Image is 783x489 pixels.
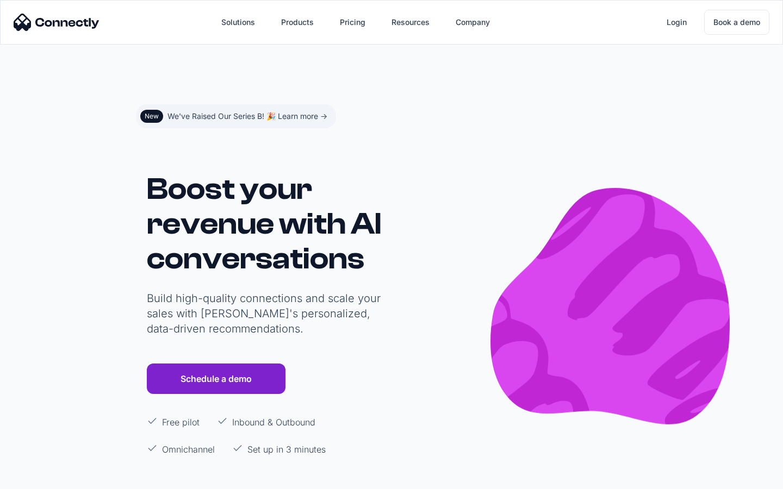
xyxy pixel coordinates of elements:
div: Solutions [221,15,255,30]
div: Company [447,9,499,35]
div: Company [456,15,490,30]
h1: Boost your revenue with AI conversations [147,172,386,276]
div: Resources [383,9,438,35]
div: Login [667,15,687,30]
a: Book a demo [704,10,769,35]
p: Set up in 3 minutes [247,443,326,456]
a: Login [658,9,695,35]
aside: Language selected: English [11,469,65,485]
p: Inbound & Outbound [232,416,315,429]
ul: Language list [22,470,65,485]
a: Pricing [331,9,374,35]
p: Build high-quality connections and scale your sales with [PERSON_NAME]'s personalized, data-drive... [147,291,386,336]
div: Solutions [213,9,264,35]
div: Resources [391,15,430,30]
p: Omnichannel [162,443,215,456]
div: Products [281,15,314,30]
div: We've Raised Our Series B! 🎉 Learn more -> [167,109,327,124]
img: Connectly Logo [14,14,100,31]
p: Free pilot [162,416,200,429]
div: Products [272,9,322,35]
a: Schedule a demo [147,363,285,394]
div: Pricing [340,15,365,30]
div: New [145,112,159,121]
a: NewWe've Raised Our Series B! 🎉 Learn more -> [136,104,336,128]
